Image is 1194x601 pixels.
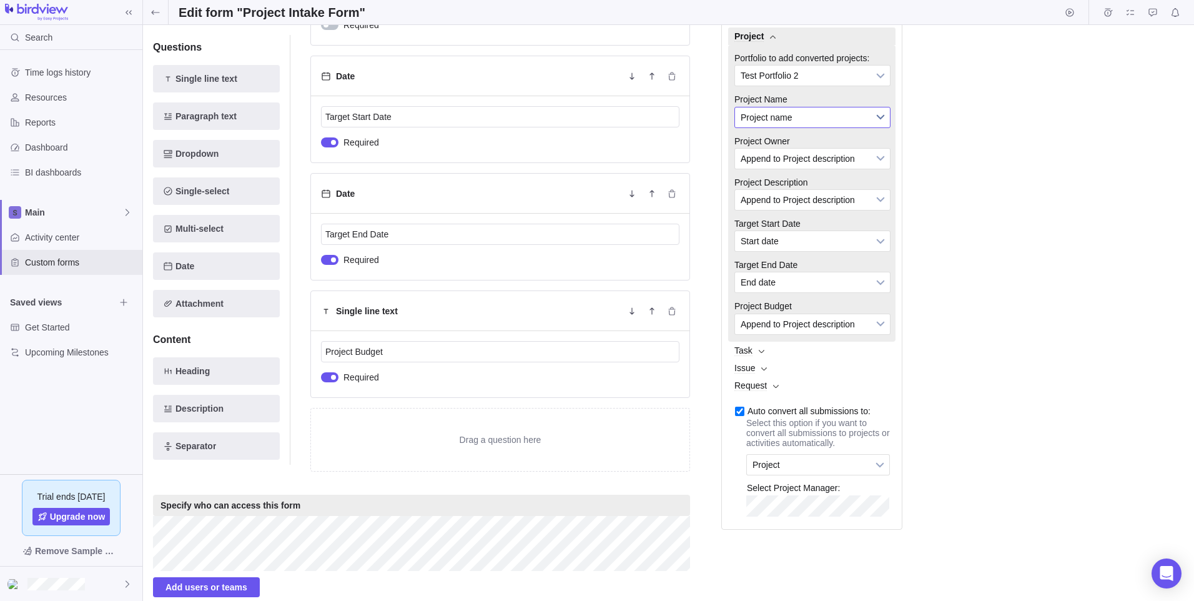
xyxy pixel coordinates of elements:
span: Separator [175,439,216,454]
span: Delete [664,302,679,320]
span: Date [175,259,194,274]
span: Custom forms [25,256,137,269]
span: Project name [741,107,868,127]
span: Heading [175,364,210,379]
span: Project [752,455,867,475]
span: Remove Sample Data [10,541,132,561]
span: Search [25,31,52,44]
div: Add new element to the form [153,395,280,422]
span: Move up [644,67,659,85]
span: Required [343,254,379,266]
span: Multi-select [175,221,224,236]
a: Approval requests [1144,9,1162,19]
span: Move up [644,185,659,202]
input: Type your question [321,106,679,127]
span: Add new element to the form [153,357,280,385]
span: Issue [734,363,755,374]
input: Type your question [321,341,679,362]
span: Resources [25,91,137,104]
h5: Single line text [336,305,398,317]
span: Paragraph text [175,109,237,124]
span: Approval requests [1144,4,1162,21]
div: Specify who can access this form [153,495,690,516]
span: Add users or teams [165,580,247,595]
h2: Edit form "Project Intake Form" [179,4,365,21]
span: Move up [644,302,659,320]
span: Project Owner [734,136,790,148]
span: Add new element to the form [153,102,280,130]
span: Required [343,136,379,149]
span: Browse views [115,294,132,311]
span: Add new element to the form [153,290,280,317]
span: Single-select [175,184,229,199]
img: Show [7,579,22,589]
span: Add new element to the form [153,432,280,460]
span: Required [343,371,379,384]
span: Add new element to the form [153,177,280,205]
span: Project Name [734,94,787,106]
span: Delete [664,67,679,85]
span: Delete [664,185,679,202]
span: Notifications [1167,4,1184,21]
span: Activity center [25,231,137,244]
span: Description [175,401,224,416]
span: Move down [624,67,639,85]
h4: Questions [153,40,280,55]
span: Dropdown [175,146,219,161]
span: Single line text [175,71,237,86]
span: Remove Sample Data [35,544,120,559]
span: Request [734,380,767,391]
a: Time logs [1099,9,1117,19]
input: Type your question [321,224,679,245]
span: Add new element to the form [153,215,280,242]
span: Saved views [10,296,115,309]
span: Add users or teams [153,577,260,597]
span: BI dashboards [25,166,137,179]
span: Upcoming Milestones [25,346,137,359]
span: Add new element to the form [153,140,280,167]
span: Append to Project description [741,314,868,334]
span: End date [741,272,868,292]
div: Drag a question here [311,409,689,471]
span: Add new element to the form [153,252,280,280]
span: Main [25,206,122,219]
span: Required [343,19,379,31]
span: Move down [624,185,639,202]
h5: Date [336,187,355,200]
a: My assignments [1122,9,1139,19]
span: Time logs [1099,4,1117,21]
span: Project Budget [734,300,792,313]
span: Move down [624,302,639,320]
span: Time logs history [25,66,137,79]
span: Task [734,345,752,356]
span: Project [734,31,764,42]
p: Select this option if you want to convert all submissions to projects or activities automatically. [728,418,895,448]
span: Add new element to the form [153,65,280,92]
span: Target End Date [734,259,797,272]
img: logo [5,4,68,21]
span: Upgrade now [50,510,106,523]
div: Marc Durocher [7,577,22,592]
span: Attachment [175,296,224,311]
div: Open Intercom Messenger [1152,559,1182,589]
span: Portfolio to add converted projects: [734,52,869,65]
span: Auto convert all submissions to: [747,406,871,416]
span: Append to Project description [741,149,868,169]
span: Start date [741,231,868,251]
div: DateMove downMove upDelete [311,174,689,214]
span: Get Started [25,321,137,334]
span: Project Description [734,177,808,189]
span: Test Portfolio 2 [741,66,868,86]
a: Notifications [1167,9,1184,19]
a: Upgrade now [32,508,111,525]
span: Reports [25,116,137,129]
